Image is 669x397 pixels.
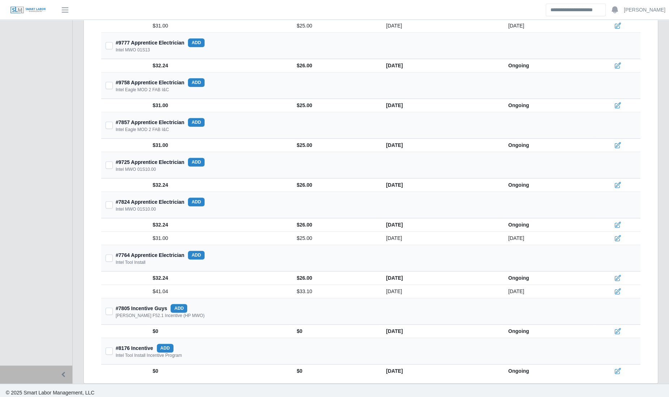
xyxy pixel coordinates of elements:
td: [DATE] [380,325,502,338]
td: Ongoing [502,99,593,112]
td: $26.00 [291,218,380,232]
td: $26.00 [291,271,380,285]
td: [DATE] [502,232,593,245]
td: $32.24 [148,59,291,72]
td: $25.00 [291,99,380,112]
td: $32.24 [148,218,291,232]
div: #8176 Incentive [116,344,173,352]
div: #7857 Apprentice Electrician [116,118,205,127]
div: #9777 Apprentice Electrician [116,38,205,47]
span: © 2025 Smart Labor Management, LLC [6,390,94,396]
td: [DATE] [380,271,502,285]
td: $31.00 [148,232,291,245]
div: Intel MWO 01S13 [116,47,150,53]
div: Intel MWO 01S10.00 [116,206,156,212]
td: $0 [148,325,291,338]
td: [DATE] [380,285,502,298]
button: add [188,38,205,47]
td: [DATE] [380,59,502,72]
td: [DATE] [380,232,502,245]
td: $31.00 [148,99,291,112]
td: [DATE] [380,364,502,378]
div: Intel Eagle MOD 2 FAB I&C [116,127,169,132]
div: Intel Tool Install Incentive Program [116,352,182,358]
td: $33.10 [291,285,380,298]
td: Ongoing [502,325,593,338]
td: $25.00 [291,139,380,152]
td: [DATE] [380,99,502,112]
td: [DATE] [380,139,502,152]
td: [DATE] [502,19,593,33]
td: $0 [291,364,380,378]
button: add [188,118,205,127]
td: $0 [148,364,291,378]
a: [PERSON_NAME] [624,6,665,14]
div: Intel MWO 01S10.00 [116,166,156,172]
button: add [188,158,205,166]
div: #7824 Apprentice Electrician [116,198,205,206]
td: $32.24 [148,178,291,192]
td: $26.00 [291,59,380,72]
td: $31.00 [148,139,291,152]
button: add [188,198,205,206]
div: [PERSON_NAME] F52.1 Incentive (HP MWO) [116,313,205,318]
div: Intel Eagle MOD 2 FAB I&C [116,87,169,93]
td: $26.00 [291,178,380,192]
td: [DATE] [380,178,502,192]
td: $31.00 [148,19,291,33]
input: Search [546,4,606,16]
td: Ongoing [502,271,593,285]
td: Ongoing [502,364,593,378]
td: [DATE] [380,218,502,232]
td: Ongoing [502,139,593,152]
div: #9725 Apprentice Electrician [116,158,205,166]
td: $32.24 [148,271,291,285]
button: add [157,344,173,352]
td: $41.04 [148,285,291,298]
td: Ongoing [502,218,593,232]
td: $25.00 [291,19,380,33]
td: $25.00 [291,232,380,245]
button: add [171,304,187,313]
td: Ongoing [502,59,593,72]
button: add [188,78,205,87]
div: Intel Tool Install [116,259,146,265]
img: SLM Logo [10,6,46,14]
div: #9758 Apprentice Electrician [116,78,205,87]
div: #7805 Incentive Guys [116,304,187,313]
button: add [188,251,205,259]
td: [DATE] [502,285,593,298]
td: [DATE] [380,19,502,33]
td: $0 [291,325,380,338]
div: #7764 Apprentice Electrician [116,251,205,259]
td: Ongoing [502,178,593,192]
